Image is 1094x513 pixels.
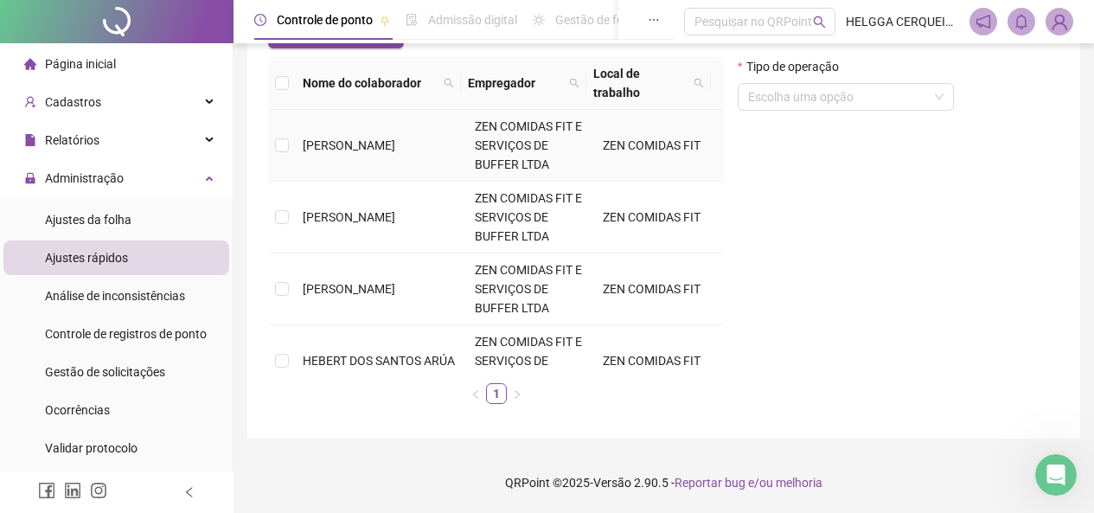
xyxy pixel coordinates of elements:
[303,138,395,152] span: [PERSON_NAME]
[694,78,704,88] span: search
[603,210,701,224] span: ZEN COMIDAS FIT
[444,78,454,88] span: search
[486,383,507,404] li: 1
[475,263,582,315] span: ZEN COMIDAS FIT E SERVIÇOS DE BUFFER LTDA
[603,282,701,296] span: ZEN COMIDAS FIT
[555,13,643,27] span: Gestão de férias
[1035,454,1077,496] iframe: Intercom live chat
[234,452,1094,513] footer: QRPoint © 2025 - 2.90.5 -
[45,327,207,341] span: Controle de registros de ponto
[976,14,991,29] span: notification
[64,482,81,499] span: linkedin
[45,95,101,109] span: Cadastros
[24,96,36,108] span: user-add
[24,172,36,184] span: lock
[183,486,195,498] span: left
[475,335,582,387] span: ZEN COMIDAS FIT E SERVIÇOS DE BUFFER LTDA
[45,289,185,303] span: Análise de inconsistências
[277,13,373,27] span: Controle de ponto
[45,57,116,71] span: Página inicial
[1046,9,1072,35] img: 79049
[603,354,701,368] span: ZEN COMIDAS FIT
[465,383,486,404] li: Página anterior
[380,16,390,26] span: pushpin
[648,14,660,26] span: ellipsis
[738,57,849,76] label: Tipo de operação
[1014,14,1029,29] span: bell
[475,119,582,171] span: ZEN COMIDAS FIT E SERVIÇOS DE BUFFER LTDA
[254,14,266,26] span: clock-circle
[45,251,128,265] span: Ajustes rápidos
[487,384,506,403] a: 1
[813,16,826,29] span: search
[406,14,418,26] span: file-done
[45,133,99,147] span: Relatórios
[45,365,165,379] span: Gestão de solicitações
[846,12,959,31] span: HELGGA CERQUEIRA - ZEN COMIDAS FIT
[690,61,707,106] span: search
[303,354,455,368] span: HEBERT DOS SANTOS ARÚA
[603,138,701,152] span: ZEN COMIDAS FIT
[507,383,528,404] button: right
[470,389,481,400] span: left
[468,74,561,93] span: Empregador
[566,70,583,96] span: search
[24,58,36,70] span: home
[569,78,579,88] span: search
[45,213,131,227] span: Ajustes da folha
[465,383,486,404] button: left
[90,482,107,499] span: instagram
[38,482,55,499] span: facebook
[428,13,517,27] span: Admissão digital
[303,210,395,224] span: [PERSON_NAME]
[45,403,110,417] span: Ocorrências
[593,64,687,102] span: Local de trabalho
[303,74,437,93] span: Nome do colaborador
[593,476,631,490] span: Versão
[440,70,457,96] span: search
[45,441,138,455] span: Validar protocolo
[475,191,582,243] span: ZEN COMIDAS FIT E SERVIÇOS DE BUFFER LTDA
[675,476,822,490] span: Reportar bug e/ou melhoria
[507,383,528,404] li: Próxima página
[45,171,124,185] span: Administração
[533,14,545,26] span: sun
[512,389,522,400] span: right
[24,134,36,146] span: file
[303,282,395,296] span: [PERSON_NAME]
